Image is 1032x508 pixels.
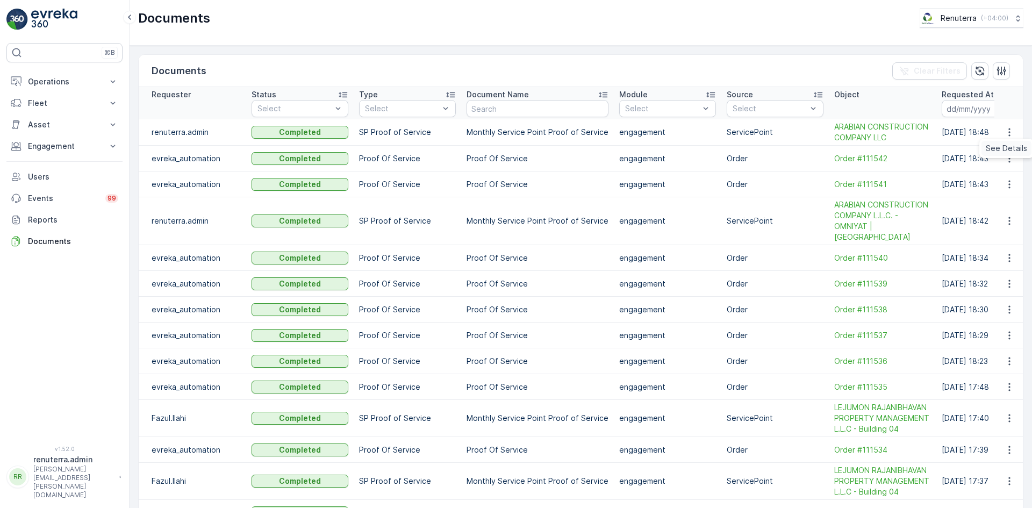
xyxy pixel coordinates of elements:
[727,253,823,263] p: Order
[28,193,99,204] p: Events
[152,153,241,164] p: evreka_automation
[981,14,1008,23] p: ( +04:00 )
[920,12,936,24] img: Screenshot_2024-07-26_at_13.33.01.png
[727,356,823,367] p: Order
[252,126,348,139] button: Completed
[252,252,348,264] button: Completed
[6,166,123,188] a: Users
[619,253,716,263] p: engagement
[834,89,859,100] p: Object
[152,278,241,289] p: evreka_automation
[359,253,456,263] p: Proof Of Service
[733,103,807,114] p: Select
[727,216,823,226] p: ServicePoint
[9,468,26,485] div: RR
[359,382,456,392] p: Proof Of Service
[619,445,716,455] p: engagement
[152,216,241,226] p: renuterra.admin
[279,356,321,367] p: Completed
[359,179,456,190] p: Proof Of Service
[6,209,123,231] a: Reports
[252,355,348,368] button: Completed
[252,412,348,425] button: Completed
[252,152,348,165] button: Completed
[279,253,321,263] p: Completed
[834,356,931,367] a: Order #111536
[6,9,28,30] img: logo
[152,413,241,424] p: Fazul.Ilahi
[619,89,648,100] p: Module
[625,103,699,114] p: Select
[279,216,321,226] p: Completed
[359,356,456,367] p: Proof Of Service
[28,236,118,247] p: Documents
[619,278,716,289] p: engagement
[279,179,321,190] p: Completed
[252,303,348,316] button: Completed
[252,381,348,393] button: Completed
[28,171,118,182] p: Users
[252,178,348,191] button: Completed
[279,382,321,392] p: Completed
[727,179,823,190] p: Order
[727,445,823,455] p: Order
[834,278,931,289] span: Order #111539
[834,402,931,434] span: LEJUMON RAJANIBHAVAN PROPERTY MANAGEMENT L.L.C - Building 04
[279,476,321,486] p: Completed
[467,253,608,263] p: Proof Of Service
[279,153,321,164] p: Completed
[619,216,716,226] p: engagement
[834,179,931,190] a: Order #111541
[6,135,123,157] button: Engagement
[834,153,931,164] a: Order #111542
[727,413,823,424] p: ServicePoint
[467,445,608,455] p: Proof Of Service
[365,103,439,114] p: Select
[359,153,456,164] p: Proof Of Service
[152,330,241,341] p: evreka_automation
[467,100,608,117] input: Search
[279,278,321,289] p: Completed
[279,127,321,138] p: Completed
[359,304,456,315] p: Proof Of Service
[252,214,348,227] button: Completed
[619,356,716,367] p: engagement
[152,89,191,100] p: Requester
[279,413,321,424] p: Completed
[619,127,716,138] p: engagement
[152,127,241,138] p: renuterra.admin
[467,216,608,226] p: Monthly Service Point Proof of Service
[28,119,101,130] p: Asset
[107,194,116,203] p: 99
[834,465,931,497] a: LEJUMON RAJANIBHAVAN PROPERTY MANAGEMENT L.L.C - Building 04
[6,231,123,252] a: Documents
[834,199,931,242] a: ARABIAN CONSTRUCTION COMPANY L.L.C. - OMNIYAT | Business Bay
[359,330,456,341] p: Proof Of Service
[834,382,931,392] a: Order #111535
[834,199,931,242] span: ARABIAN CONSTRUCTION COMPANY L.L.C. - OMNIYAT | [GEOGRAPHIC_DATA]
[727,304,823,315] p: Order
[619,153,716,164] p: engagement
[914,66,961,76] p: Clear Filters
[834,330,931,341] span: Order #111537
[33,465,114,499] p: [PERSON_NAME][EMAIL_ADDRESS][PERSON_NAME][DOMAIN_NAME]
[152,63,206,78] p: Documents
[6,188,123,209] a: Events99
[920,9,1023,28] button: Renuterra(+04:00)
[727,278,823,289] p: Order
[6,114,123,135] button: Asset
[252,89,276,100] p: Status
[467,413,608,424] p: Monthly Service Point Proof of Service
[359,476,456,486] p: SP Proof of Service
[138,10,210,27] p: Documents
[834,253,931,263] span: Order #111540
[727,330,823,341] p: Order
[619,476,716,486] p: engagement
[279,304,321,315] p: Completed
[6,92,123,114] button: Fleet
[152,356,241,367] p: evreka_automation
[834,121,931,143] a: ARABIAN CONSTRUCTION COMPANY LLC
